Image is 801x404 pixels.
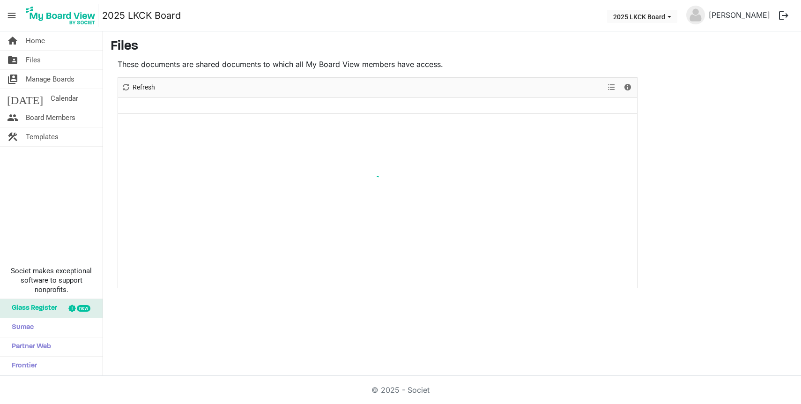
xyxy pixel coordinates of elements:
img: My Board View Logo [23,4,98,27]
span: Home [26,31,45,50]
span: Partner Web [7,337,51,356]
button: 2025 LKCK Board dropdownbutton [607,10,677,23]
span: construction [7,127,18,146]
div: new [77,305,90,312]
a: 2025 LKCK Board [102,6,181,25]
button: logout [774,6,794,25]
span: switch_account [7,70,18,89]
span: Sumac [7,318,34,337]
span: Templates [26,127,59,146]
img: no-profile-picture.svg [686,6,705,24]
h3: Files [111,39,794,55]
a: My Board View Logo [23,4,102,27]
span: Frontier [7,357,37,375]
a: [PERSON_NAME] [705,6,774,24]
span: menu [3,7,21,24]
a: © 2025 - Societ [371,385,430,395]
span: home [7,31,18,50]
span: [DATE] [7,89,43,108]
span: Manage Boards [26,70,74,89]
span: Board Members [26,108,75,127]
span: Glass Register [7,299,57,318]
span: Societ makes exceptional software to support nonprofits. [4,266,98,294]
span: people [7,108,18,127]
span: Calendar [51,89,78,108]
span: Files [26,51,41,69]
span: folder_shared [7,51,18,69]
p: These documents are shared documents to which all My Board View members have access. [118,59,638,70]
